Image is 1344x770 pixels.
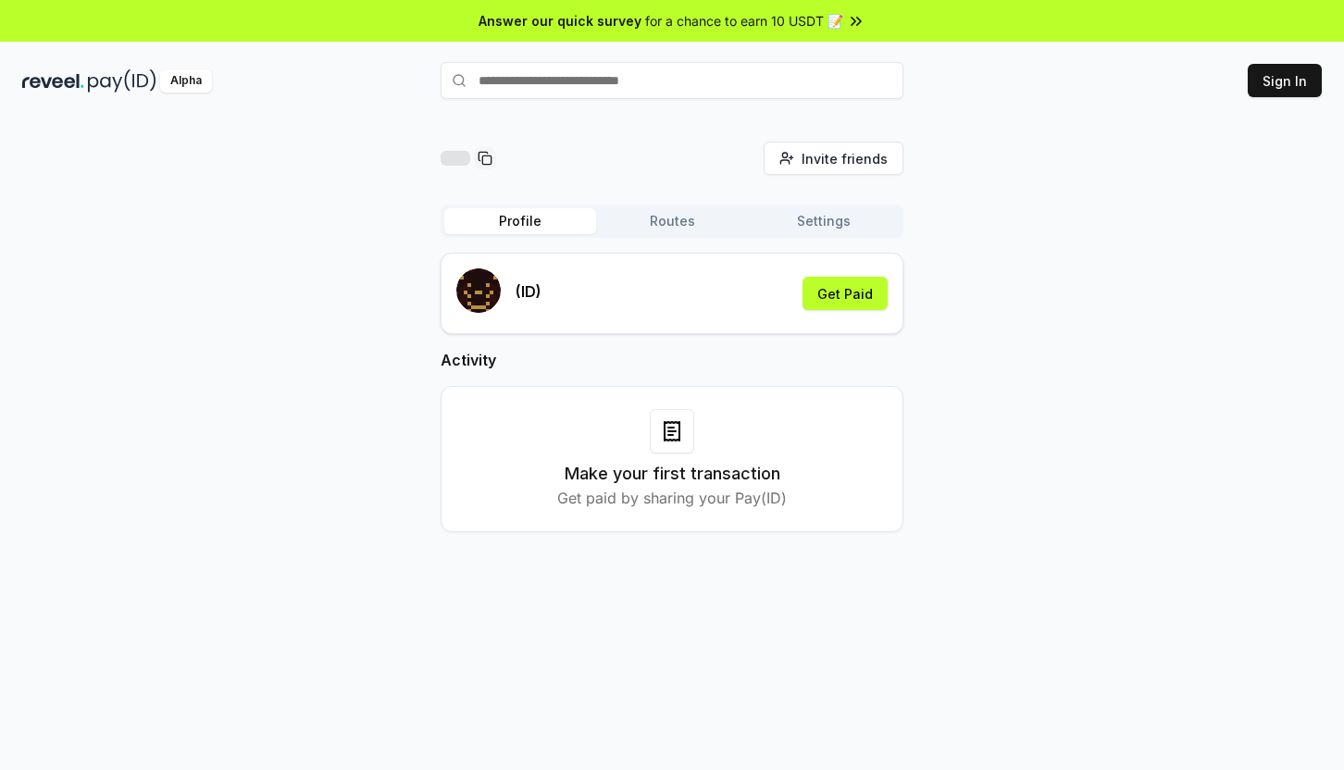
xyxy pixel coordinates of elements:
img: pay_id [88,69,156,93]
p: (ID) [516,280,541,303]
button: Get Paid [803,277,888,310]
button: Routes [596,208,748,234]
span: Answer our quick survey [479,11,641,31]
button: Profile [444,208,596,234]
h2: Activity [441,349,903,371]
h3: Make your first transaction [565,461,780,487]
div: Alpha [160,69,212,93]
img: reveel_dark [22,69,84,93]
button: Sign In [1248,64,1322,97]
button: Invite friends [764,142,903,175]
span: for a chance to earn 10 USDT 📝 [645,11,843,31]
button: Settings [748,208,900,234]
span: Invite friends [802,149,888,168]
p: Get paid by sharing your Pay(ID) [557,487,787,509]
